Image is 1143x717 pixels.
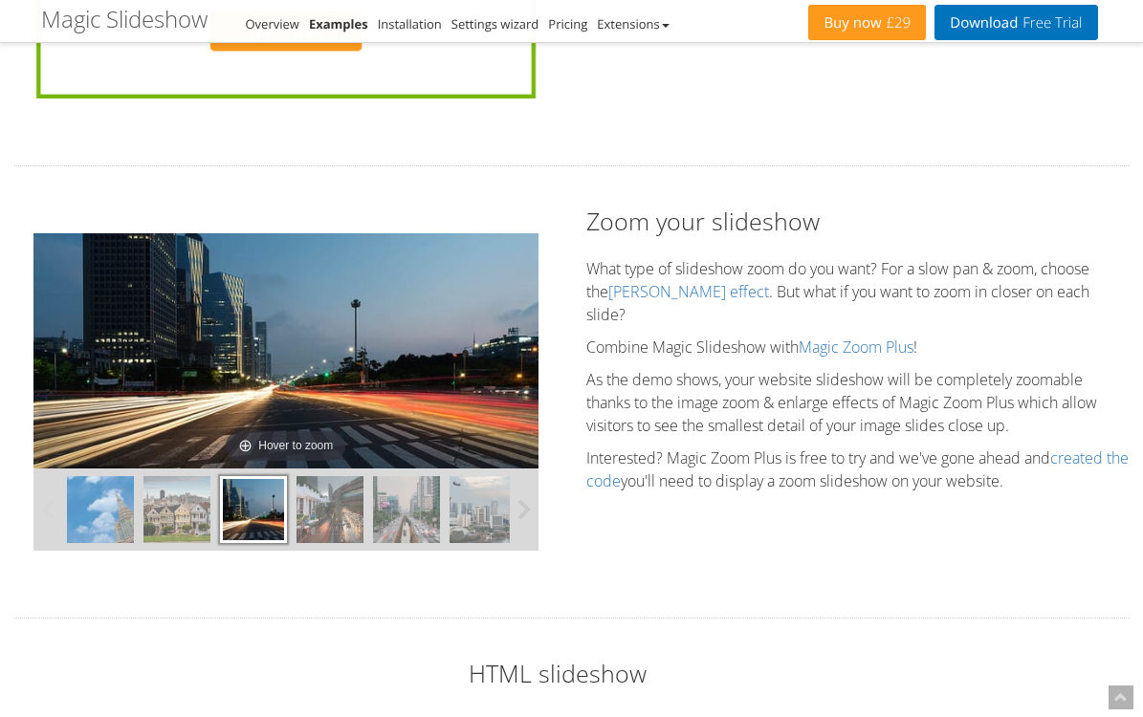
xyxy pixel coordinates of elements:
img: places-17-1075.jpg [450,476,517,543]
a: Website slideshow zoom exampleHover to zoom [33,233,539,469]
a: Examples [309,15,368,33]
img: Website slideshow zoom example [33,233,539,468]
a: created the code [586,447,1129,491]
p: What type of slideshow zoom do you want? For a slow pan & zoom, choose the . But what if you want... [586,257,1130,326]
span: £29 [882,15,912,31]
p: Combine Magic Slideshow with ! [586,336,1130,358]
img: places-13-1075.jpg [143,476,210,543]
p: Interested? Magic Zoom Plus is free to try and we've gone ahead and you'll need to display a zoom... [586,446,1130,492]
a: Installation [378,15,442,33]
h2: Zoom your slideshow [586,205,1130,238]
img: places-16-1075.jpg [373,476,440,543]
a: Extensions [597,15,669,33]
img: places-15-1075.jpg [297,476,363,543]
a: Overview [246,15,299,33]
a: Settings wizard [451,15,539,33]
a: [PERSON_NAME] effect [608,281,769,302]
a: DownloadFree Trial [934,5,1097,40]
a: Magic Zoom Plus [799,337,913,358]
p: As the demo shows, your website slideshow will be completely zoomable thanks to the image zoom & ... [586,368,1130,437]
span: Free Trial [1018,15,1082,31]
a: Pricing [548,15,587,33]
h1: Magic Slideshow [41,7,208,32]
a: Buy now£29 [808,5,926,40]
img: places-12-1075.jpg [67,476,134,543]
